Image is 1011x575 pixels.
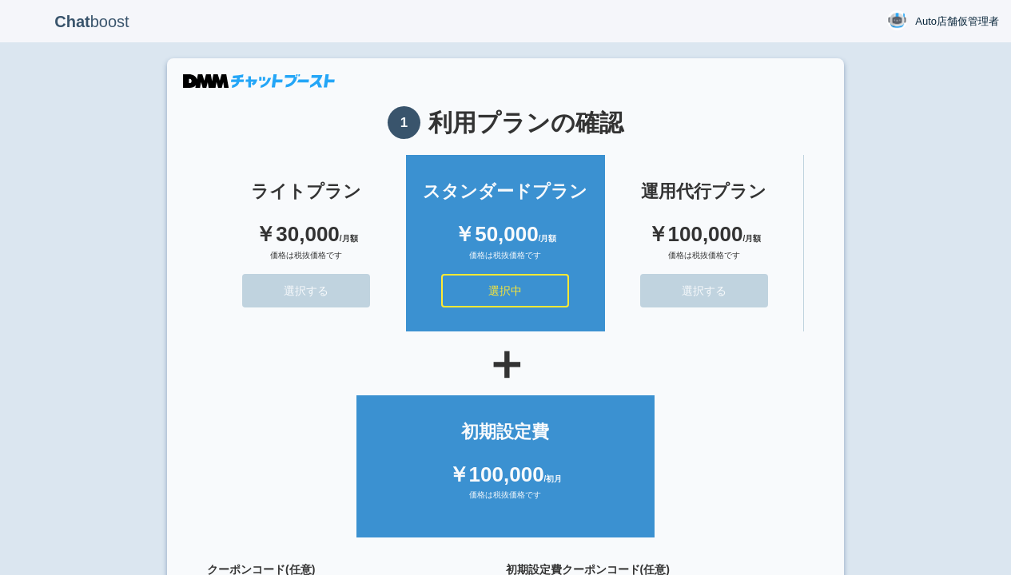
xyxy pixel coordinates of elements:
[915,14,999,30] span: Auto店舗仮管理者
[539,234,557,243] span: /月額
[207,339,804,387] div: ＋
[372,490,639,514] div: 価格は税抜価格です
[621,220,787,249] div: ￥100,000
[223,220,390,249] div: ￥30,000
[422,179,589,204] div: スタンダードプラン
[12,2,172,42] p: boost
[422,220,589,249] div: ￥50,000
[621,250,787,274] div: 価格は税抜価格です
[223,179,390,204] div: ライトプラン
[640,274,768,307] button: 選択する
[54,13,90,30] b: Chat
[441,274,569,307] button: 選択中
[742,234,761,243] span: /月額
[887,10,907,30] img: User Image
[242,274,370,307] button: 選択する
[372,460,639,490] div: ￥100,000
[422,250,589,274] div: 価格は税抜価格です
[388,106,420,139] span: 1
[544,474,563,483] span: /初月
[223,250,390,274] div: 価格は税抜価格です
[207,106,804,139] h1: 利用プランの確認
[183,74,335,88] img: DMMチャットブースト
[621,179,787,204] div: 運用代行プラン
[372,419,639,444] div: 初期設定費
[340,234,358,243] span: /月額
